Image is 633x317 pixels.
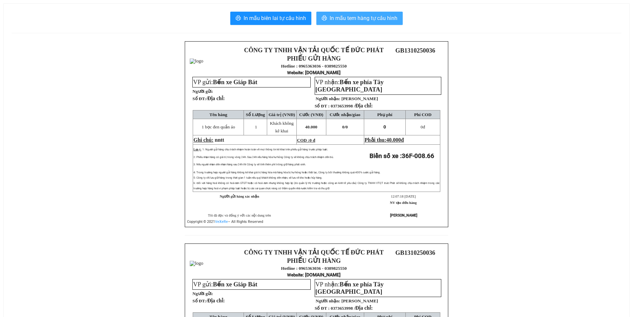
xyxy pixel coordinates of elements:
span: VP gửi: [193,281,257,288]
span: đ [401,137,404,143]
span: VP gửi: [193,79,257,85]
span: Ghi chú: [193,137,213,143]
span: Phụ phí [377,112,392,117]
span: Phí COD [414,112,431,117]
strong: CÔNG TY TNHH VẬN TẢI QUỐC TẾ ĐỨC PHÁT [244,249,384,256]
span: Bến xe phía Tây [GEOGRAPHIC_DATA] [315,281,383,295]
span: Địa chỉ: [355,103,373,108]
span: Cước nhận/giao [330,112,361,117]
span: 12:07:18 [DATE] [391,195,416,198]
span: 1: Người gửi hàng chịu trách nhiệm hoàn toàn về mọi thông tin kê khai trên phiếu gửi hàng trước p... [202,148,328,151]
span: 3: Nếu người nhận đến nhận hàng sau 24h thì Công ty sẽ tính thêm phí trông giữ hàng phát sinh. [193,163,305,166]
button: printerIn mẫu biên lai tự cấu hình [230,12,311,25]
span: In mẫu biên lai tự cấu hình [244,14,306,22]
strong: Số ĐT: [192,96,225,101]
strong: NV tạo đơn hàng [390,201,417,205]
span: Bến xe phía Tây [GEOGRAPHIC_DATA] [315,79,383,93]
span: 0/ [342,124,348,129]
span: 5: Công ty chỉ lưu giữ hàng trong thời gian 1 tuần nếu quý khách không đến nhận, sẽ lưu về kho ho... [193,176,322,179]
span: 0 [346,124,348,129]
strong: Số ĐT : [315,306,330,311]
span: Khách không kê khai [270,121,293,133]
span: Địa chỉ: [207,95,225,101]
span: 0 [383,124,386,129]
strong: Hotline : 0965363036 - 0389825550 [281,266,347,271]
span: 6: Đối với hàng hoá không có hoá đơn GTGT hoặc có hoá đơn nhưng không hợp lệ (do quản lý thị trườ... [193,182,440,190]
span: GB1310250036 [395,47,435,54]
span: Lưu ý: [193,148,201,151]
span: In mẫu tem hàng tự cấu hình [330,14,397,22]
strong: Hotline : 0965363036 - 0389825550 [281,64,347,69]
span: 1 [255,124,257,129]
span: printer [322,15,327,22]
strong: Người gửi hàng xác nhận [220,195,259,198]
span: Tên hàng [209,112,227,117]
strong: PHIẾU GỬI HÀNG [287,257,341,264]
span: GB1310250036 [395,249,435,256]
span: printer [236,15,241,22]
strong: [PERSON_NAME] [390,213,417,218]
span: Địa chỉ: [355,305,373,311]
strong: Biển số xe : [369,152,434,160]
img: logo [190,59,203,64]
span: 36F-008.66 [402,152,434,160]
span: Website [287,70,303,75]
span: VP nhận: [315,281,383,295]
span: Copyright © 2021 – All Rights Reserved [187,220,263,224]
img: qr-code [405,257,425,277]
span: 0 đ [309,138,315,143]
span: 0 [421,124,423,129]
span: Số Lượng [246,112,265,117]
span: 40.000 [305,124,317,129]
button: printerIn mẫu tem hàng tự cấu hình [316,12,403,25]
span: 40.000 [386,137,401,143]
span: Địa chỉ: [207,298,225,303]
span: 1 bọc đen quần áo [202,124,235,129]
span: VP nhận: [315,79,383,93]
strong: Người gửi: [192,89,213,94]
strong: PHIẾU GỬI HÀNG [287,55,341,62]
img: qr-code [405,55,425,75]
strong: Người gửi: [192,291,213,296]
span: / [206,298,225,303]
span: Phải thu: [365,137,404,143]
strong: Số ĐT : [315,103,330,108]
span: 2: Phiếu nhận hàng có giá trị trong vòng 24h. Sau 24h nếu hàng hóa hư hỏng Công ty sẽ không chịu ... [193,156,333,159]
span: Bến xe Giáp Bát [213,281,258,288]
span: nntt [215,137,224,143]
span: Bến xe Giáp Bát [213,79,258,85]
span: [PERSON_NAME] [341,96,378,101]
a: VeXeRe [215,220,228,224]
span: / [206,96,225,101]
span: [PERSON_NAME] [341,298,378,303]
strong: Người nhận: [316,96,340,101]
span: COD : [297,138,315,143]
strong: CÔNG TY TNHH VẬN TẢI QUỐC TẾ ĐỨC PHÁT [244,47,384,54]
span: 0373653998 / [331,103,373,108]
span: 0373653998 / [331,306,373,311]
span: Tôi đã đọc và đồng ý với các nội dung trên [208,214,271,217]
strong: Người nhận: [316,298,340,303]
strong: : [DOMAIN_NAME] [287,272,341,277]
span: 4: Trong trường hợp người gửi hàng không kê khai giá trị hàng hóa mà hàng hóa bị hư hỏng hoặc thấ... [193,171,380,174]
span: Website [287,272,303,277]
span: Giá trị (VNĐ) [268,112,295,117]
strong: : [DOMAIN_NAME] [287,70,341,75]
img: logo [190,261,203,266]
span: Cước (VNĐ) [299,112,323,117]
strong: Số ĐT: [192,298,225,303]
span: đ [421,124,425,129]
